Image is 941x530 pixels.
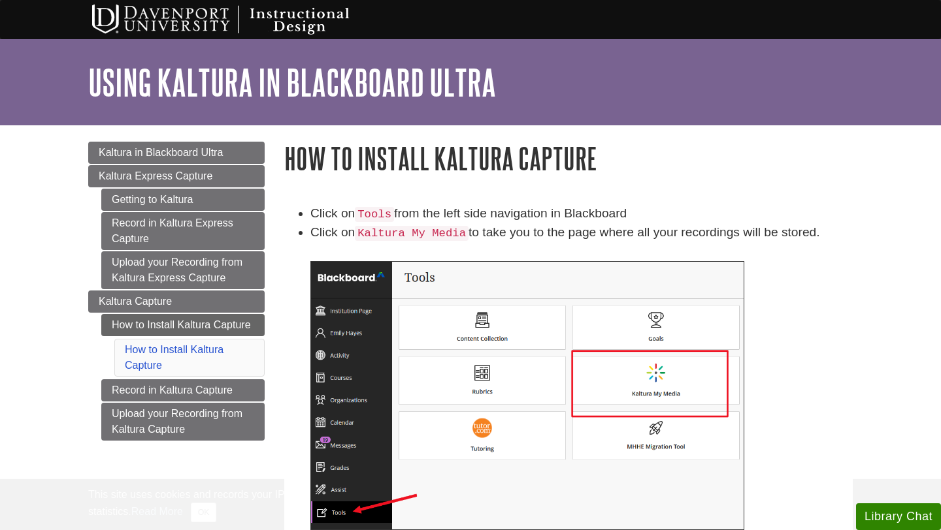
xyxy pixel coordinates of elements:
img: blackboard tools [310,261,744,530]
a: Record in Kaltura Express Capture [101,212,265,250]
a: How to Install Kaltura Capture [125,344,223,371]
button: Close [191,503,216,522]
a: How to Install Kaltura Capture [101,314,265,336]
span: Kaltura Express Capture [99,170,212,181]
img: Davenport University Instructional Design [82,3,395,36]
div: Guide Page Menu [88,142,265,441]
code: Kaltura My Media [355,226,469,241]
span: Kaltura Capture [99,296,172,307]
a: Upload your Recording from Kaltura Express Capture [101,251,265,289]
a: Using Kaltura in Blackboard Ultra [88,62,496,102]
a: Getting to Kaltura [101,189,265,211]
a: Kaltura in Blackboard Ultra [88,142,265,164]
button: Library Chat [856,503,941,530]
a: Kaltura Express Capture [88,165,265,187]
li: Click on to take you to the page where all your recordings will be stored. [310,223,853,530]
a: Kaltura Capture [88,290,265,313]
a: Upload your Recording from Kaltura Capture [101,403,265,441]
code: Tools [355,207,394,222]
span: Kaltura in Blackboard Ultra [99,147,223,158]
li: Click on from the left side navigation in Blackboard [310,204,853,223]
a: Record in Kaltura Capture [101,379,265,401]
h1: How to Install Kaltura Capture [284,142,853,175]
a: Read More [131,506,183,517]
div: This site uses cookies and records your IP address for usage statistics. Additionally, we use Goo... [88,487,853,522]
